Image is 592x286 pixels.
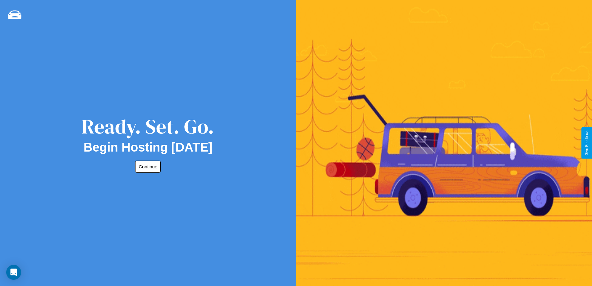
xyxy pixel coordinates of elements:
button: Continue [135,161,161,173]
div: Ready. Set. Go. [82,113,214,140]
div: Open Intercom Messenger [6,265,21,280]
div: Give Feedback [585,130,589,156]
h2: Begin Hosting [DATE] [84,140,213,154]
